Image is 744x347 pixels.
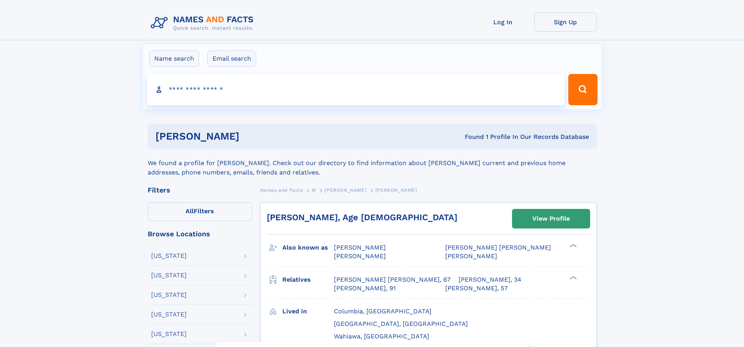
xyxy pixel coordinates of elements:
[148,149,597,177] div: We found a profile for [PERSON_NAME]. Check out our directory to find information about [PERSON_N...
[207,50,256,67] label: Email search
[568,243,577,248] div: ❯
[282,305,334,318] h3: Lived in
[472,13,534,32] a: Log In
[445,284,508,293] a: [PERSON_NAME], 57
[532,210,570,228] div: View Profile
[151,311,187,318] div: [US_STATE]
[149,50,199,67] label: Name search
[148,13,260,34] img: Logo Names and Facts
[155,131,352,141] h1: [PERSON_NAME]
[334,275,451,284] a: [PERSON_NAME] [PERSON_NAME], 67
[334,244,386,251] span: [PERSON_NAME]
[352,133,589,141] div: Found 1 Profile In Our Records Database
[334,307,432,315] span: Columbia, [GEOGRAPHIC_DATA]
[375,187,417,193] span: [PERSON_NAME]
[445,252,497,260] span: [PERSON_NAME]
[282,273,334,286] h3: Relatives
[151,292,187,298] div: [US_STATE]
[334,320,468,327] span: [GEOGRAPHIC_DATA], [GEOGRAPHIC_DATA]
[148,202,252,221] label: Filters
[445,244,551,251] span: [PERSON_NAME] [PERSON_NAME]
[512,209,590,228] a: View Profile
[325,185,366,195] a: [PERSON_NAME]
[148,230,252,237] div: Browse Locations
[312,185,316,195] a: M
[312,187,316,193] span: M
[151,331,187,337] div: [US_STATE]
[151,253,187,259] div: [US_STATE]
[459,275,521,284] a: [PERSON_NAME], 34
[334,284,396,293] a: [PERSON_NAME], 91
[186,207,194,215] span: All
[147,74,565,105] input: search input
[534,13,597,32] a: Sign Up
[267,212,457,222] a: [PERSON_NAME], Age [DEMOGRAPHIC_DATA]
[148,187,252,194] div: Filters
[334,252,386,260] span: [PERSON_NAME]
[282,241,334,254] h3: Also known as
[260,185,303,195] a: Names and Facts
[568,74,597,105] button: Search Button
[568,275,577,280] div: ❯
[334,333,429,340] span: Wahiawa, [GEOGRAPHIC_DATA]
[325,187,366,193] span: [PERSON_NAME]
[151,272,187,279] div: [US_STATE]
